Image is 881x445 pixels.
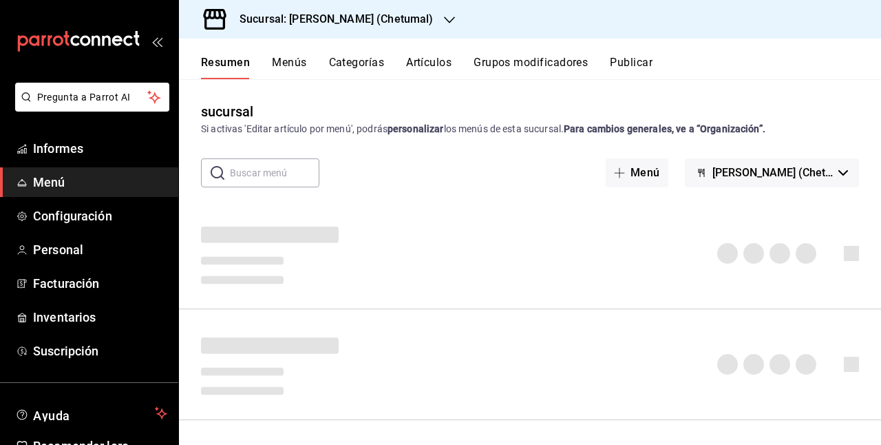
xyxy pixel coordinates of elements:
a: Pregunta a Parrot AI [10,100,169,114]
font: Menús [272,56,306,69]
input: Buscar menú [230,159,319,187]
font: Para cambios generales, ve a “Organización”. [564,123,765,134]
button: abrir_cajón_menú [151,36,162,47]
button: Pregunta a Parrot AI [15,83,169,112]
font: sucursal [201,103,253,120]
font: Menú [33,175,65,189]
font: Menú [630,166,660,179]
font: Personal [33,242,83,257]
font: Sucursal: [PERSON_NAME] (Chetumal) [240,12,433,25]
font: Informes [33,141,83,156]
font: Inventarios [33,310,96,324]
font: personalizar [388,123,444,134]
button: [PERSON_NAME] (Chetumal) [685,158,859,187]
font: Ayuda [33,408,70,423]
font: Categorías [329,56,385,69]
font: Artículos [406,56,452,69]
font: Grupos modificadores [474,56,588,69]
font: Suscripción [33,344,98,358]
font: Resumen [201,56,250,69]
button: Menú [606,158,668,187]
font: Publicar [610,56,652,69]
font: los menús de esta sucursal. [444,123,564,134]
font: Pregunta a Parrot AI [37,92,131,103]
font: Si activas 'Editar artículo por menú', podrás [201,123,388,134]
font: Facturación [33,276,99,291]
div: pestañas de navegación [201,55,881,79]
font: [PERSON_NAME] (Chetumal) [712,166,854,179]
font: Configuración [33,209,112,223]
